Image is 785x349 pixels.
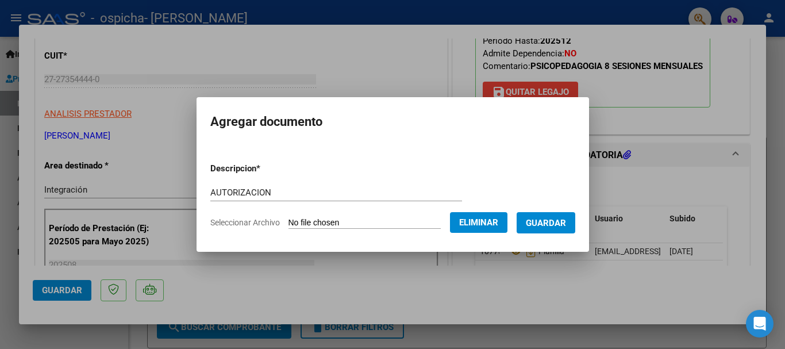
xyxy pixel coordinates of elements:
span: Eliminar [459,217,498,228]
span: Seleccionar Archivo [210,218,280,227]
span: Guardar [526,218,566,228]
button: Guardar [517,212,575,233]
p: Descripcion [210,162,320,175]
button: Eliminar [450,212,507,233]
div: Open Intercom Messenger [746,310,774,338]
h2: Agregar documento [210,111,575,133]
